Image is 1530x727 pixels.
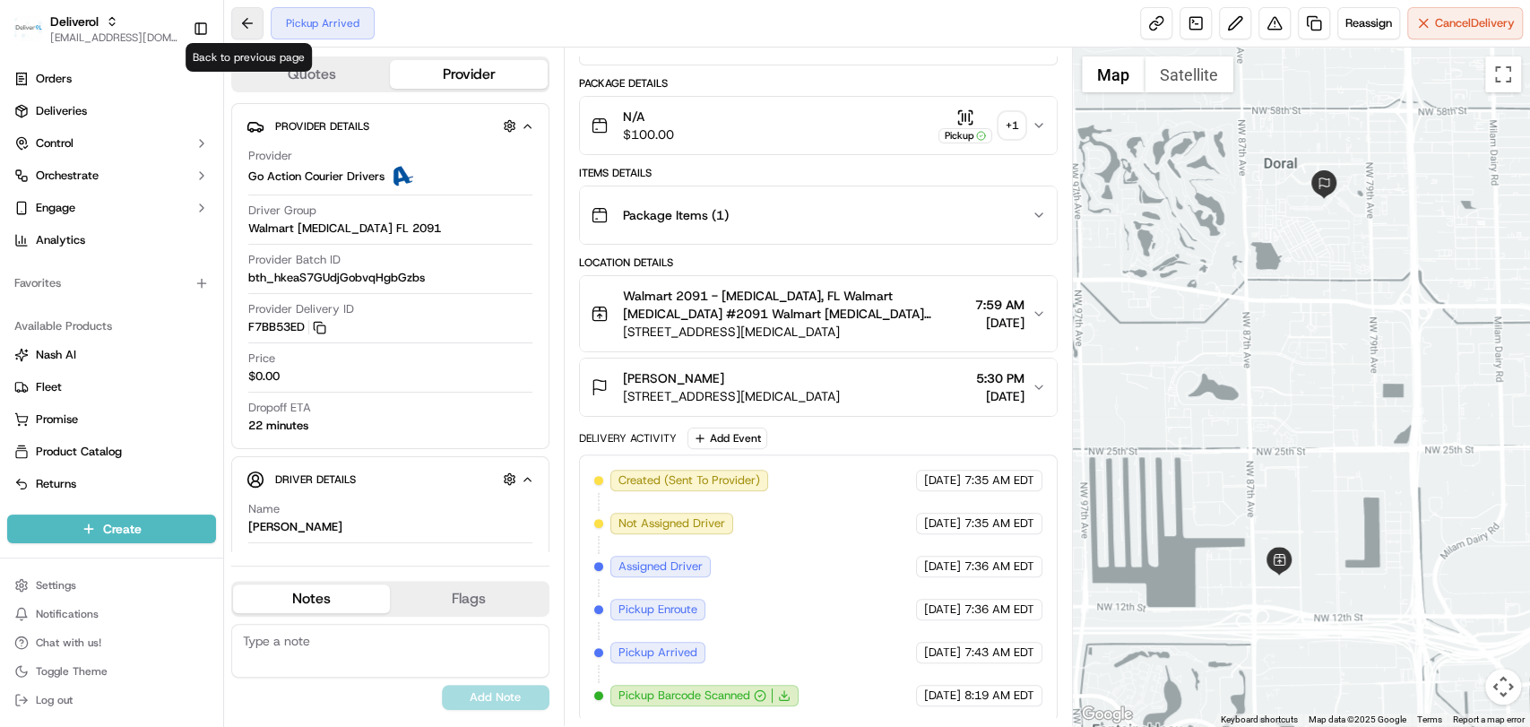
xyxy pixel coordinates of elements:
div: [PERSON_NAME] [248,519,342,535]
button: DeliverolDeliverol[EMAIL_ADDRESS][DOMAIN_NAME] [7,7,186,50]
span: [EMAIL_ADDRESS][DOMAIN_NAME] [50,30,178,45]
a: Analytics [7,226,216,255]
button: Map camera controls [1485,669,1521,705]
a: Open this area in Google Maps (opens a new window) [1077,703,1137,726]
span: Orders [36,71,72,87]
button: Provider Details [246,111,534,141]
div: Back to previous page [186,43,312,72]
img: 8571987876998_91fb9ceb93ad5c398215_72.jpg [38,171,70,203]
span: Settings [36,578,76,593]
span: Toggle Theme [36,664,108,679]
span: [DATE] [159,326,195,341]
span: [DATE] [924,688,961,704]
span: • [149,326,155,341]
span: Created (Sent To Provider) [618,472,760,489]
span: API Documentation [169,401,288,419]
button: N/A$100.00Pickup+1 [580,97,1057,154]
div: Available Products [7,312,216,341]
a: Returns [14,476,209,492]
button: Nash AI [7,341,216,369]
img: Google [1077,703,1137,726]
button: Quotes [233,60,390,89]
a: 💻API Documentation [144,394,295,426]
span: Pickup Arrived [618,645,697,661]
span: Pickup Barcode Scanned [618,688,750,704]
span: Not Assigned Driver [618,515,725,532]
img: Nash [18,18,54,54]
button: Keyboard shortcuts [1221,714,1298,726]
div: + 1 [999,113,1024,138]
span: $0.00 [248,368,280,385]
span: Package Items ( 1 ) [623,206,729,224]
button: Notes [233,584,390,613]
button: Fleet [7,373,216,402]
button: Pickup+1 [938,108,1024,143]
span: Nash AI [36,347,76,363]
button: Package Items (1) [580,186,1057,244]
button: Returns [7,470,216,498]
span: Cancel Delivery [1435,15,1515,31]
button: Add Event [687,428,767,449]
button: Deliverol [50,13,99,30]
span: Name [248,501,280,517]
div: Items Details [579,166,1058,180]
a: Powered byPylon [126,444,217,458]
div: Start new chat [81,171,294,189]
span: [DATE] [159,278,195,292]
span: [DATE] [924,515,961,532]
button: Create [7,515,216,543]
div: Location Details [579,255,1058,270]
button: Orchestrate [7,161,216,190]
button: Log out [7,688,216,713]
button: Walmart 2091 - [MEDICAL_DATA], FL Walmart [MEDICAL_DATA] #2091 Walmart [MEDICAL_DATA] #2091[STREE... [580,276,1057,351]
span: [PERSON_NAME] [56,278,145,292]
span: [PERSON_NAME] [56,326,145,341]
button: See all [278,229,326,251]
span: Control [36,135,73,151]
span: [DATE] [924,602,961,618]
a: Fleet [14,379,209,395]
button: Toggle Theme [7,659,216,684]
span: 8:19 AM EDT [964,688,1034,704]
button: Start new chat [305,177,326,198]
span: bth_hkeaS7GUdjGobvqHgbGzbs [248,270,425,286]
button: Show satellite imagery [1145,56,1233,92]
button: Notifications [7,602,216,627]
a: Orders [7,65,216,93]
button: Engage [7,194,216,222]
button: Flags [390,584,547,613]
span: Reassign [1345,15,1392,31]
span: Engage [36,200,75,216]
span: Dropoff ETA [248,400,311,416]
div: Favorites [7,269,216,298]
img: Charles Folsom [18,261,47,290]
span: Go Action Courier Drivers [248,169,385,185]
div: 💻 [151,402,166,417]
span: 5:30 PM [976,369,1024,387]
span: 7:43 AM EDT [964,645,1034,661]
div: Past conversations [18,233,120,247]
button: Pickup Barcode Scanned [618,688,766,704]
button: CancelDelivery [1407,7,1523,39]
span: 7:35 AM EDT [964,472,1034,489]
span: Pickup Enroute [618,602,697,618]
button: [PERSON_NAME][STREET_ADDRESS][MEDICAL_DATA]5:30 PM[DATE] [580,359,1057,416]
span: 7:36 AM EDT [964,602,1034,618]
a: Nash AI [14,347,209,363]
span: Phone Number [248,550,327,567]
div: We're available if you need us! [81,189,246,203]
span: [DATE] [975,314,1024,332]
span: [DATE] [924,472,961,489]
a: 📗Knowledge Base [11,394,144,426]
span: Provider [248,148,292,164]
span: • [149,278,155,292]
img: Jeff Sasse [18,309,47,338]
img: ActionCourier.png [392,166,413,187]
span: Provider Delivery ID [248,301,354,317]
div: Package Details [579,76,1058,91]
img: 1736555255976-a54dd68f-1ca7-489b-9aae-adbdc363a1c4 [18,171,50,203]
a: Promise [14,411,209,428]
button: Product Catalog [7,437,216,466]
div: Pickup [938,128,992,143]
a: Report a map error [1453,714,1525,724]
